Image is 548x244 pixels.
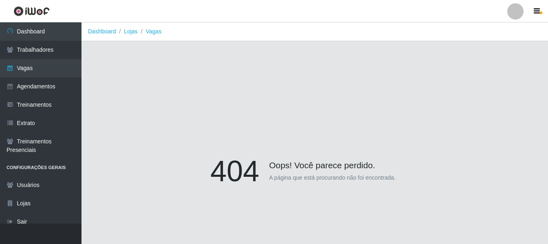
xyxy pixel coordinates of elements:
nav: breadcrumb [81,22,548,41]
a: Lojas [124,28,137,35]
a: Vagas [146,28,162,35]
h4: Oops! Você parece perdido. [210,154,419,170]
p: A página que está procurando não foi encontrada. [269,174,396,182]
img: CoreUI Logo [13,6,50,16]
a: Dashboard [88,28,116,35]
h1: 404 [210,154,259,189]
